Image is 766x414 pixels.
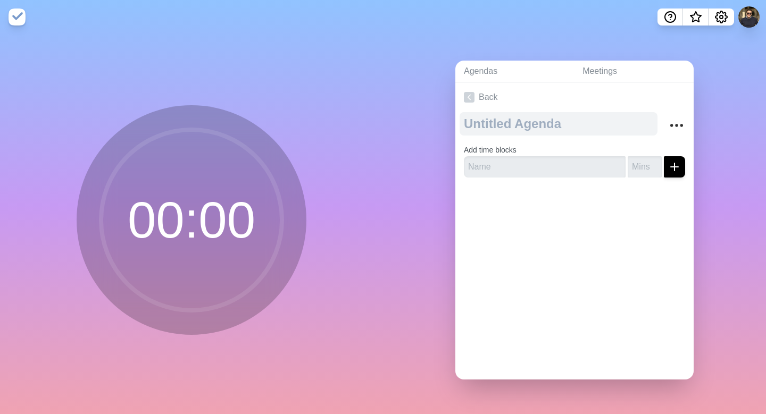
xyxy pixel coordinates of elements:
[683,9,709,26] button: What’s new
[628,156,662,178] input: Mins
[666,115,687,136] button: More
[574,61,694,82] a: Meetings
[9,9,26,26] img: timeblocks logo
[709,9,734,26] button: Settings
[464,156,626,178] input: Name
[455,82,694,112] a: Back
[657,9,683,26] button: Help
[464,146,517,154] label: Add time blocks
[455,61,574,82] a: Agendas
